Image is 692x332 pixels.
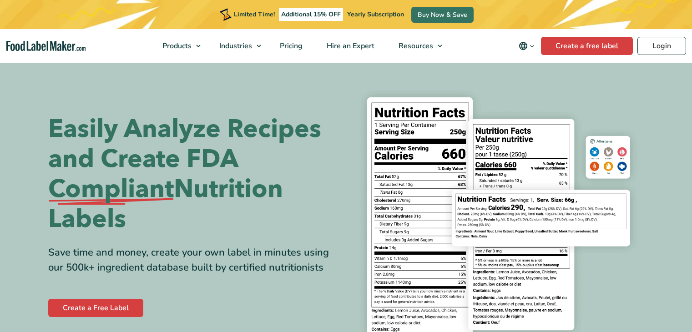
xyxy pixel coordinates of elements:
span: Industries [217,41,253,51]
h1: Easily Analyze Recipes and Create FDA Nutrition Labels [48,114,339,234]
span: Compliant [48,174,174,204]
a: Pricing [268,29,313,63]
a: Resources [387,29,447,63]
span: Yearly Subscription [347,10,404,19]
span: Products [160,41,192,51]
div: Save time and money, create your own label in minutes using our 500k+ ingredient database built b... [48,245,339,275]
a: Food Label Maker homepage [6,41,86,51]
span: Pricing [277,41,303,51]
a: Buy Now & Save [411,7,474,23]
a: Hire an Expert [315,29,384,63]
a: Create a free label [541,37,633,55]
a: Industries [207,29,266,63]
button: Change language [512,37,541,55]
a: Login [637,37,686,55]
span: Additional 15% OFF [279,8,343,21]
span: Hire an Expert [324,41,375,51]
a: Products [151,29,205,63]
a: Create a Free Label [48,299,143,317]
span: Resources [396,41,434,51]
span: Limited Time! [234,10,275,19]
